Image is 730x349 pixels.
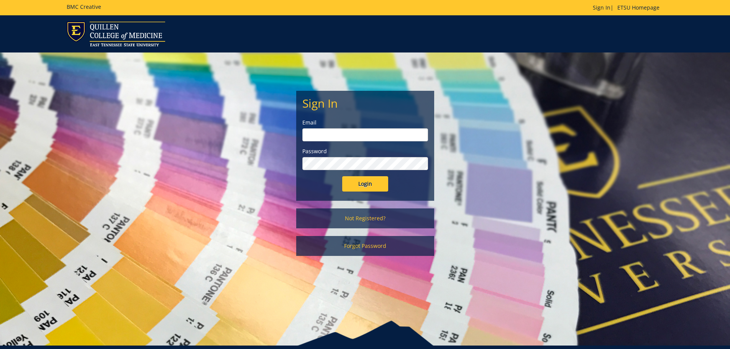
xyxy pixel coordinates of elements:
label: Password [302,147,428,155]
a: ETSU Homepage [614,4,663,11]
p: | [593,4,663,11]
label: Email [302,119,428,126]
a: Not Registered? [296,208,434,228]
a: Sign In [593,4,610,11]
h5: BMC Creative [67,4,101,10]
input: Login [342,176,388,192]
img: ETSU logo [67,21,165,46]
a: Forgot Password [296,236,434,256]
h2: Sign In [302,97,428,110]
